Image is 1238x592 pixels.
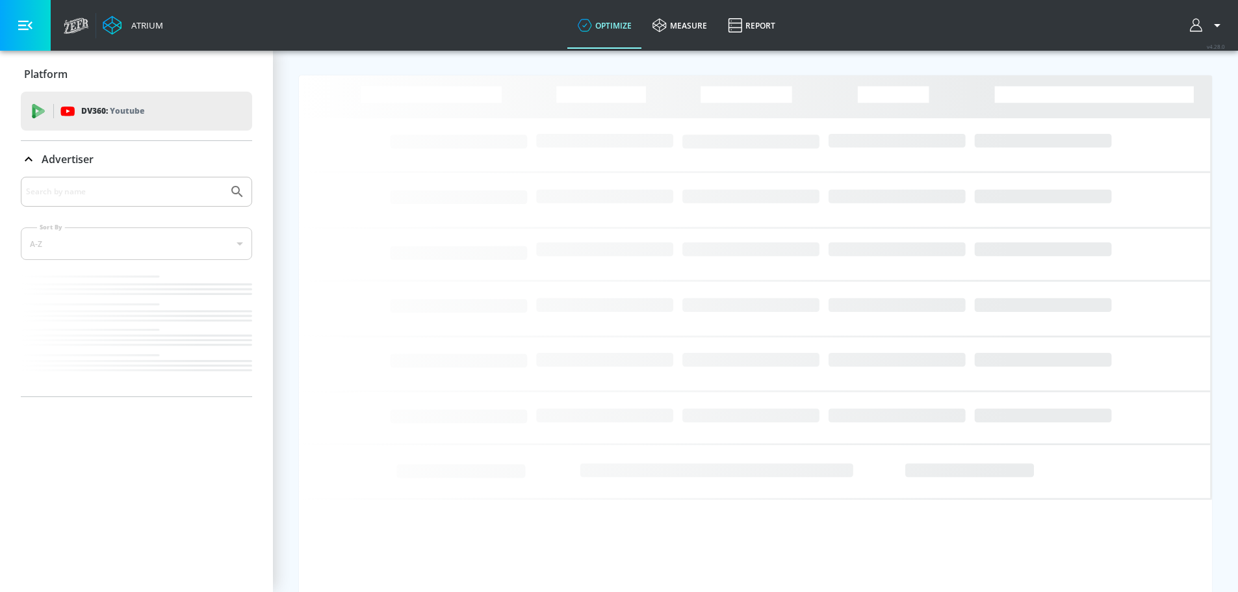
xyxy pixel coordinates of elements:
[110,104,144,118] p: Youtube
[81,104,144,118] p: DV360:
[42,152,94,166] p: Advertiser
[21,92,252,131] div: DV360: Youtube
[567,2,642,49] a: optimize
[717,2,786,49] a: Report
[1207,43,1225,50] span: v 4.28.0
[24,67,68,81] p: Platform
[21,177,252,396] div: Advertiser
[21,227,252,260] div: A-Z
[21,56,252,92] div: Platform
[126,19,163,31] div: Atrium
[26,183,223,200] input: Search by name
[103,16,163,35] a: Atrium
[21,270,252,396] nav: list of Advertiser
[37,223,65,231] label: Sort By
[642,2,717,49] a: measure
[21,141,252,177] div: Advertiser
